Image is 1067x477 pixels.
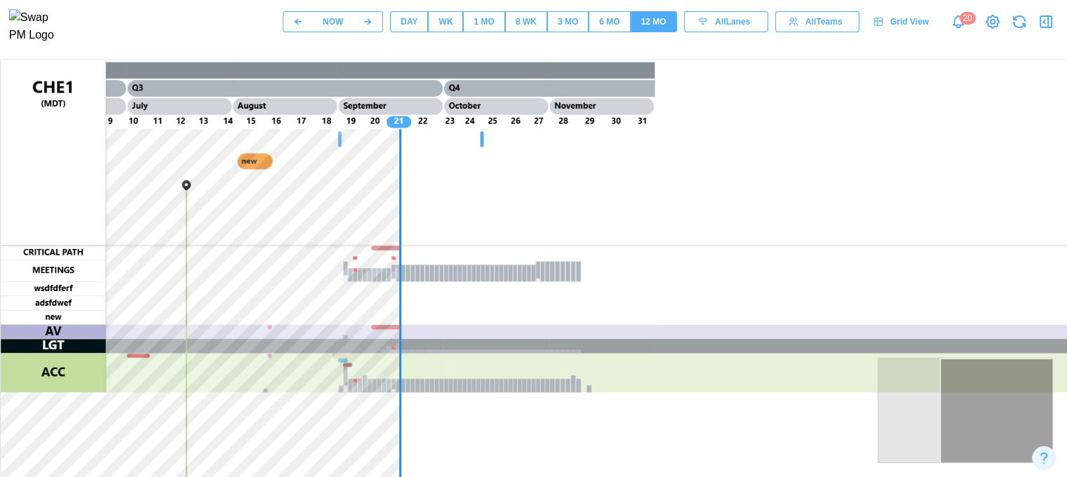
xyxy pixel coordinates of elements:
div: 20 [959,12,975,25]
button: 1 MO [463,11,504,32]
span: Grid View [890,12,929,32]
span: All Teams [805,12,842,32]
span: All Lanes [715,12,750,32]
div: WK [438,15,452,29]
button: 3 MO [547,11,589,32]
div: 8 WK [516,15,537,29]
div: 1 MO [474,15,494,29]
a: Grid View [866,11,939,32]
button: 6 MO [589,11,630,32]
button: NOW [313,11,353,32]
button: Open Drawer [1036,12,1056,32]
div: DAY [401,15,417,29]
div: 3 MO [558,15,578,29]
div: 12 MO [641,15,666,29]
div: 6 MO [599,15,619,29]
button: 12 MO [631,11,677,32]
button: Refresh Grid [1009,12,1029,32]
button: DAY [390,11,428,32]
button: AllLanes [684,11,768,32]
button: WK [428,11,463,32]
a: View Project [983,12,1002,32]
a: Notifications [946,10,970,34]
img: Swap PM Logo [9,9,66,44]
button: AllTeams [775,11,859,32]
div: NOW [323,15,343,29]
button: 8 WK [505,11,547,32]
